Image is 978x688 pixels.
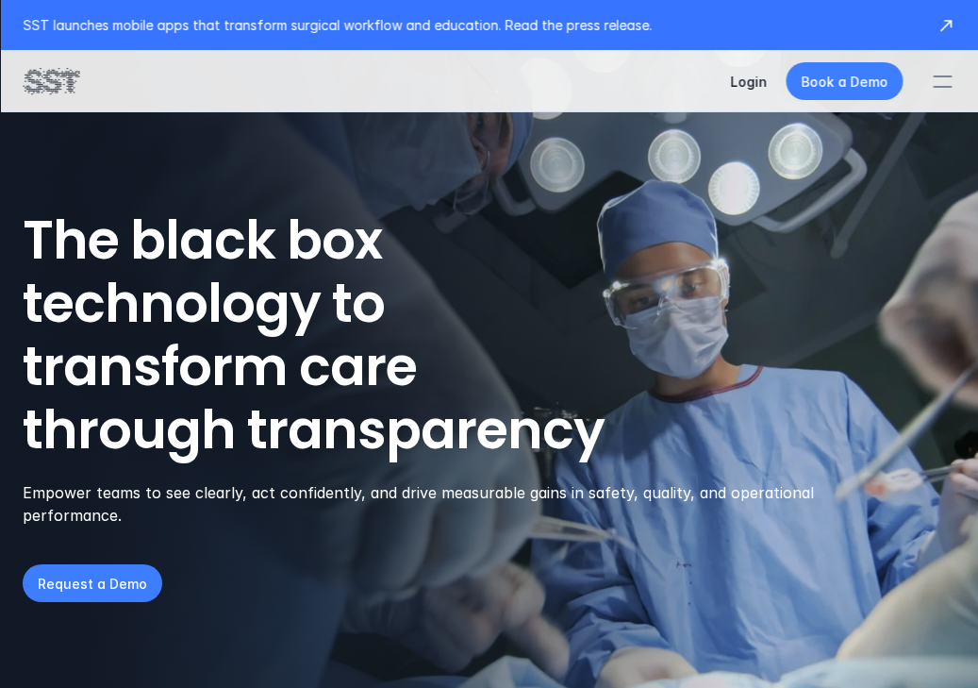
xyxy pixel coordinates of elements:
p: Book a Demo [801,72,887,92]
a: Request a Demo [23,564,162,602]
p: Request a Demo [38,574,147,594]
p: SST launches mobile apps that transform surgical workflow and education. Read the press release. [23,15,918,35]
a: Book a Demo [786,62,903,100]
a: Login [730,74,767,90]
img: SST logo [23,65,79,97]
h1: The black box technology to transform care through transparency [23,210,955,463]
p: Empower teams to see clearly, act confidently, and drive measurable gains in safety, quality, and... [23,481,862,527]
